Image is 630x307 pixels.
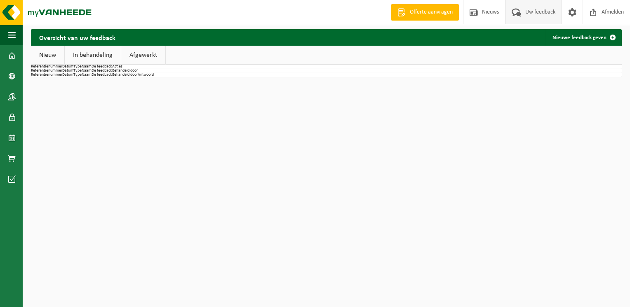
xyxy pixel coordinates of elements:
[62,65,73,69] th: Datum
[31,46,64,65] a: Nieuw
[31,69,62,73] th: Referentienummer
[112,69,138,73] th: Behandeld door
[546,29,621,46] a: Nieuwe feedback geven
[92,73,112,77] th: De feedback
[138,73,154,77] th: Antwoord
[82,73,92,77] th: Naam
[31,65,62,69] th: Referentienummer
[73,65,82,69] th: Type
[73,73,82,77] th: Type
[82,65,92,69] th: Naam
[62,69,73,73] th: Datum
[31,73,62,77] th: Referentienummer
[92,69,112,73] th: De feedback
[408,8,455,16] span: Offerte aanvragen
[82,69,92,73] th: Naam
[391,4,459,21] a: Offerte aanvragen
[121,46,165,65] a: Afgewerkt
[112,65,122,69] th: Acties
[31,29,124,45] h2: Overzicht van uw feedback
[62,73,73,77] th: Datum
[73,69,82,73] th: Type
[112,73,138,77] th: Behandeld door
[92,65,112,69] th: De feedback
[65,46,121,65] a: In behandeling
